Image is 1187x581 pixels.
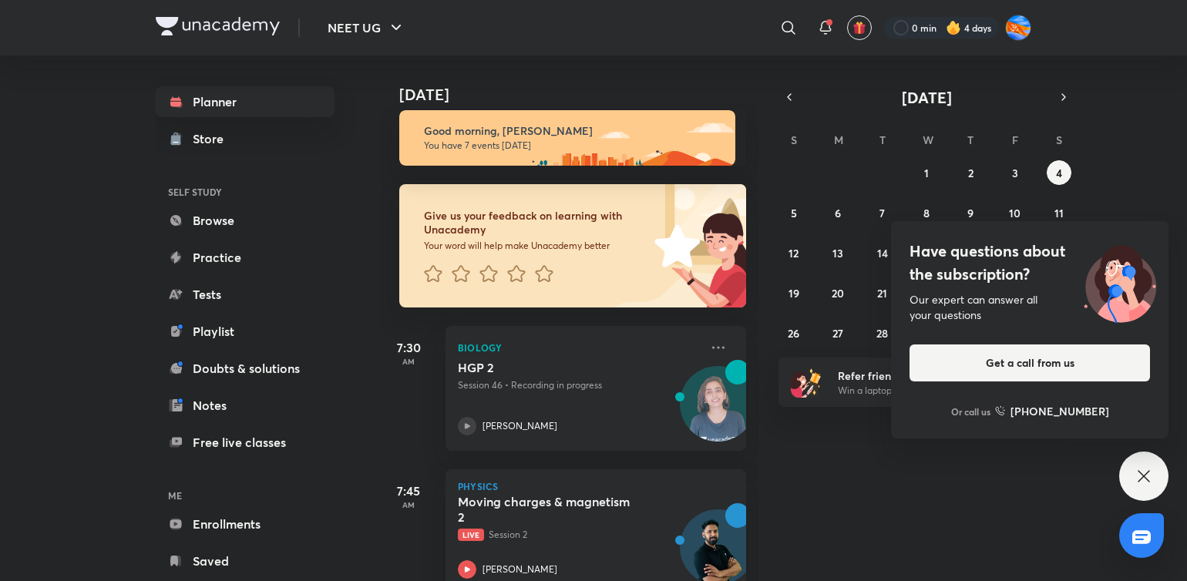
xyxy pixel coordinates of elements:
abbr: October 6, 2025 [835,206,841,220]
p: Physics [458,482,734,491]
button: October 12, 2025 [782,240,806,265]
abbr: October 12, 2025 [789,246,799,260]
div: Our expert can answer all your questions [910,292,1150,323]
button: October 6, 2025 [826,200,850,225]
abbr: Friday [1012,133,1018,147]
p: Session 2 [458,528,700,542]
p: Session 46 • Recording in progress [458,378,700,392]
abbr: October 4, 2025 [1056,166,1062,180]
abbr: Wednesday [923,133,933,147]
a: [PHONE_NUMBER] [995,403,1109,419]
a: Notes [156,390,335,421]
img: Company Logo [156,17,280,35]
h5: HGP 2 [458,360,650,375]
img: streak [946,20,961,35]
h6: Good morning, [PERSON_NAME] [424,124,721,138]
abbr: October 20, 2025 [832,286,844,301]
button: October 5, 2025 [782,200,806,225]
h6: SELF STUDY [156,179,335,205]
button: October 14, 2025 [870,240,895,265]
p: AM [378,357,439,366]
h6: [PHONE_NUMBER] [1010,403,1109,419]
p: AM [378,500,439,509]
h6: Give us your feedback on learning with Unacademy [424,209,649,237]
a: Practice [156,242,335,273]
a: Store [156,123,335,154]
h5: 7:30 [378,338,439,357]
p: Win a laptop, vouchers & more [838,384,1027,398]
abbr: October 13, 2025 [832,246,843,260]
abbr: October 26, 2025 [788,326,799,341]
p: You have 7 events [DATE] [424,139,721,152]
abbr: October 3, 2025 [1012,166,1018,180]
p: Biology [458,338,700,357]
button: October 28, 2025 [870,321,895,345]
button: October 26, 2025 [782,321,806,345]
img: feedback_image [602,184,746,307]
abbr: October 8, 2025 [923,206,930,220]
h6: Refer friends [838,368,1027,384]
button: October 13, 2025 [826,240,850,265]
button: October 27, 2025 [826,321,850,345]
abbr: October 19, 2025 [789,286,799,301]
a: Doubts & solutions [156,353,335,384]
button: [DATE] [800,86,1053,108]
abbr: Monday [834,133,843,147]
a: Saved [156,546,335,576]
span: [DATE] [902,87,952,108]
abbr: October 28, 2025 [876,326,888,341]
button: October 4, 2025 [1047,160,1071,185]
a: Planner [156,86,335,117]
a: Tests [156,279,335,310]
img: ttu_illustration_new.svg [1071,240,1169,323]
p: Or call us [951,405,990,418]
a: Enrollments [156,509,335,539]
button: avatar [847,15,872,40]
img: avatar [852,21,866,35]
button: October 8, 2025 [914,200,939,225]
abbr: October 5, 2025 [791,206,797,220]
button: October 2, 2025 [958,160,983,185]
p: [PERSON_NAME] [483,563,557,576]
abbr: Sunday [791,133,797,147]
button: October 9, 2025 [958,200,983,225]
h4: Have questions about the subscription? [910,240,1150,286]
abbr: October 27, 2025 [832,326,843,341]
a: Playlist [156,316,335,347]
h5: Moving charges & magnetism 2 [458,494,650,525]
h5: 7:45 [378,482,439,500]
abbr: October 2, 2025 [968,166,973,180]
a: Browse [156,205,335,236]
p: Your word will help make Unacademy better [424,240,649,252]
abbr: October 10, 2025 [1009,206,1021,220]
a: Free live classes [156,427,335,458]
abbr: Thursday [967,133,973,147]
a: Company Logo [156,17,280,39]
button: October 3, 2025 [1003,160,1027,185]
button: October 20, 2025 [826,280,850,305]
img: morning [399,110,735,166]
abbr: October 1, 2025 [924,166,929,180]
button: October 1, 2025 [914,160,939,185]
img: Avatar [681,374,755,448]
button: October 7, 2025 [870,200,895,225]
abbr: October 7, 2025 [879,206,885,220]
p: [PERSON_NAME] [483,419,557,433]
img: Adithya MA [1005,15,1031,41]
h4: [DATE] [399,86,762,104]
button: October 21, 2025 [870,280,895,305]
img: referral [791,367,822,398]
div: Store [193,129,233,148]
button: October 10, 2025 [1003,200,1027,225]
button: NEET UG [318,12,415,43]
span: Live [458,529,484,541]
abbr: October 11, 2025 [1054,206,1064,220]
button: October 11, 2025 [1047,200,1071,225]
abbr: October 9, 2025 [967,206,973,220]
abbr: October 14, 2025 [877,246,888,260]
abbr: October 21, 2025 [877,286,887,301]
button: October 19, 2025 [782,280,806,305]
h6: ME [156,482,335,509]
button: Get a call from us [910,344,1150,381]
abbr: Tuesday [879,133,886,147]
